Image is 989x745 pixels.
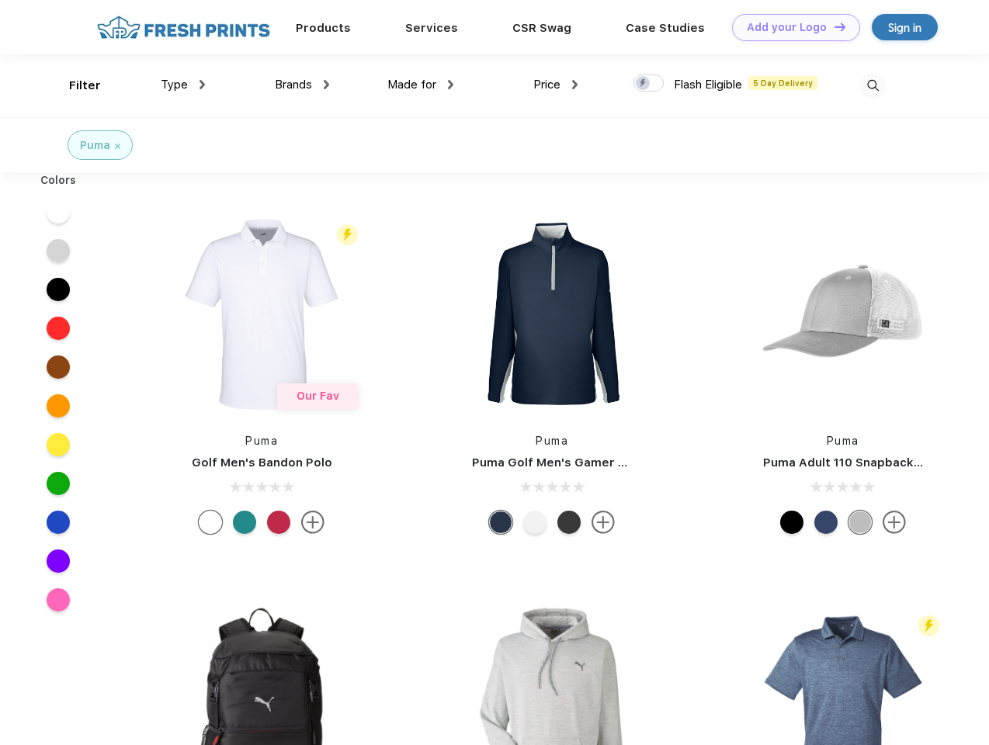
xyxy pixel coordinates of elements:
[245,435,278,447] a: Puma
[80,137,110,154] div: Puma
[827,435,859,447] a: Puma
[512,21,571,35] a: CSR Swag
[337,224,358,245] img: flash_active_toggle.svg
[158,211,365,418] img: func=resize&h=266
[533,78,560,92] span: Price
[814,511,838,534] div: Peacoat with Qut Shd
[233,511,256,534] div: Green Lagoon
[747,21,827,34] div: Add your Logo
[192,456,332,470] a: Golf Men's Bandon Polo
[489,511,512,534] div: Navy Blazer
[449,211,655,418] img: func=resize&h=266
[275,78,312,92] span: Brands
[267,511,290,534] div: Ski Patrol
[29,172,88,189] div: Colors
[405,21,458,35] a: Services
[536,435,568,447] a: Puma
[472,456,717,470] a: Puma Golf Men's Gamer Golf Quarter-Zip
[780,511,803,534] div: Pma Blk Pma Blk
[572,80,578,89] img: dropdown.png
[69,77,101,95] div: Filter
[161,78,188,92] span: Type
[848,511,872,534] div: Quarry with Brt Whit
[115,144,120,149] img: filter_cancel.svg
[740,211,946,418] img: func=resize&h=266
[297,390,339,402] span: Our Fav
[918,615,939,636] img: flash_active_toggle.svg
[592,511,615,534] img: more.svg
[888,19,921,36] div: Sign in
[557,511,581,534] div: Puma Black
[92,14,275,41] img: fo%20logo%202.webp
[523,511,547,534] div: Bright White
[200,80,205,89] img: dropdown.png
[748,76,817,90] span: 5 Day Delivery
[883,511,906,534] img: more.svg
[860,73,886,99] img: desktop_search.svg
[199,511,222,534] div: Bright White
[872,14,938,40] a: Sign in
[387,78,436,92] span: Made for
[448,80,453,89] img: dropdown.png
[835,23,845,31] img: DT
[296,21,351,35] a: Products
[301,511,324,534] img: more.svg
[674,78,742,92] span: Flash Eligible
[324,80,329,89] img: dropdown.png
